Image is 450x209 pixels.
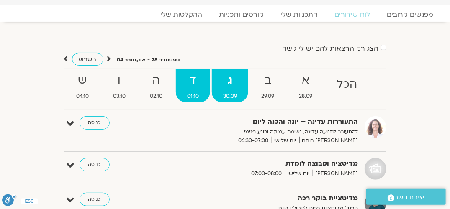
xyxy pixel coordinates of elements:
span: 01.10 [176,92,210,101]
p: ספטמבר 28 - אוקטובר 04 [117,56,180,64]
a: כניסה [80,158,110,171]
span: 29.09 [250,92,285,101]
span: 28.09 [288,92,324,101]
a: קורסים ותכניות [211,10,272,19]
strong: הכל [325,75,368,94]
strong: ד [176,71,210,90]
strong: ג [212,71,248,90]
nav: Menu [8,10,442,19]
strong: ש [65,71,100,90]
span: 07:00-08:00 [249,169,285,178]
span: [PERSON_NAME] [313,169,358,178]
a: ה02.10 [139,69,174,102]
span: יום שלישי [285,169,313,178]
span: 03.10 [102,92,137,101]
strong: ב [250,71,285,90]
a: ההקלטות שלי [152,10,211,19]
a: ב29.09 [250,69,285,102]
a: ג30.09 [212,69,248,102]
a: הכל [325,69,368,102]
a: ש04.10 [65,69,100,102]
strong: ה [139,71,174,90]
a: לוח שידורים [326,10,378,19]
span: 04.10 [65,92,100,101]
a: יצירת קשר [366,189,446,205]
a: כניסה [80,193,110,206]
span: 02.10 [139,92,174,101]
a: מפגשים קרובים [378,10,442,19]
a: א28.09 [288,69,324,102]
a: השבוע [72,53,103,66]
strong: ו [102,71,137,90]
a: ו03.10 [102,69,137,102]
span: יום שלישי [272,136,299,145]
strong: א [288,71,324,90]
strong: התעוררות עדינה – יוגה והכנה ליום [178,116,358,127]
label: הצג רק הרצאות להם יש לי גישה [283,45,379,52]
p: להתעורר לתנועה עדינה, נשימה עמוקה ורוגע פנימי [178,127,358,136]
strong: מדיטציה וקבוצה לומדת [178,158,358,169]
span: [PERSON_NAME] רוחם [299,136,358,145]
a: כניסה [80,116,110,130]
span: יצירת קשר [395,192,425,203]
strong: מדיטציית בוקר רכה [178,193,358,204]
a: ד01.10 [176,69,210,102]
span: 30.09 [212,92,248,101]
a: התכניות שלי [272,10,326,19]
span: 06:30-07:00 [236,136,272,145]
span: השבוע [79,55,97,63]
